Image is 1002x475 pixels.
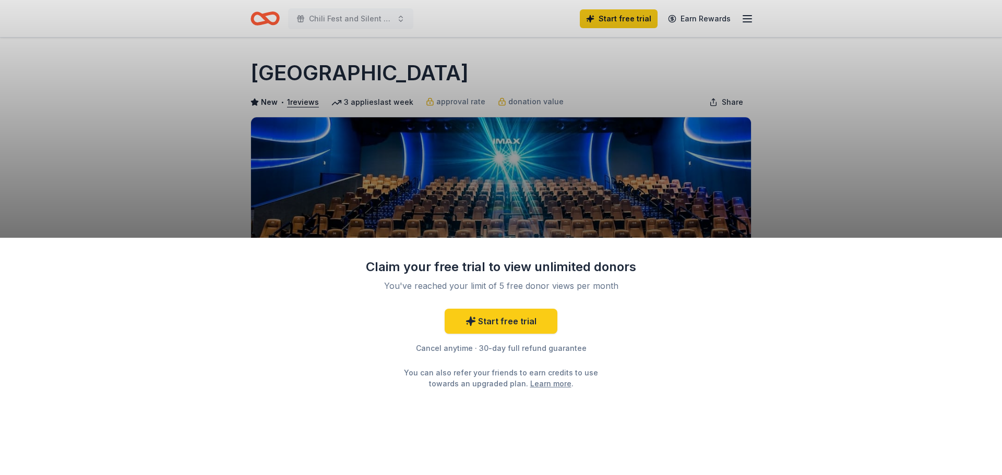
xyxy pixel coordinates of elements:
[378,279,624,292] div: You've reached your limit of 5 free donor views per month
[395,367,607,389] div: You can also refer your friends to earn credits to use towards an upgraded plan. .
[530,378,571,389] a: Learn more
[365,342,637,355] div: Cancel anytime · 30-day full refund guarantee
[365,259,637,275] div: Claim your free trial to view unlimited donors
[445,309,557,334] a: Start free trial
